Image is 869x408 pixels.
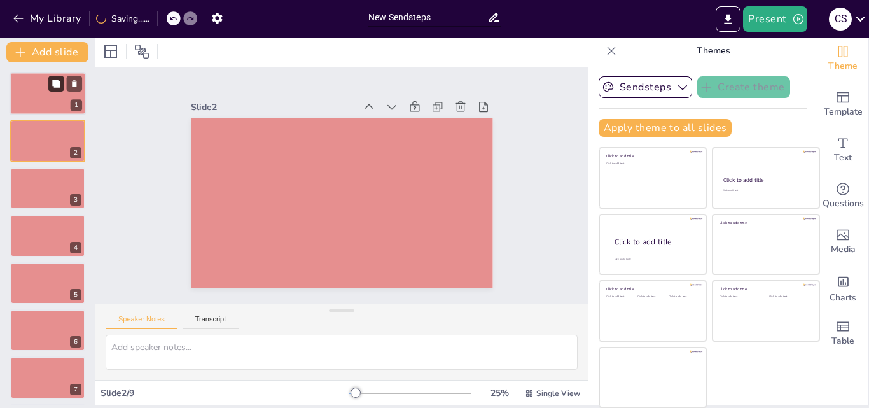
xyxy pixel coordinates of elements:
div: 1 [71,100,82,111]
input: Insert title [368,8,487,27]
span: Questions [823,197,864,211]
div: Layout [101,41,121,62]
span: Text [834,151,852,165]
button: Create theme [697,76,790,98]
div: 4 [70,242,81,253]
div: 7 [70,384,81,395]
div: Slide 2 [278,22,408,141]
span: Click to add text [606,162,625,165]
button: Export to PowerPoint [716,6,740,32]
div: Slide 2 / 9 [101,387,349,399]
span: Click to add title [720,287,747,292]
span: Click to add text [723,189,738,192]
span: Click to add title [723,176,764,184]
div: 3 [70,194,81,206]
div: 6 [70,336,81,348]
span: Click to add body [615,257,631,260]
button: Transcript [183,315,239,329]
button: C S [829,6,852,32]
div: 6 [10,309,85,351]
span: Charts [830,291,856,305]
div: Get real-time input from your audience [817,173,868,219]
button: My Library [10,8,87,29]
div: 1 [10,72,86,115]
span: Theme [828,59,858,73]
div: Add text boxes [817,127,868,173]
button: Speaker Notes [106,315,177,329]
div: 25 % [484,387,515,399]
span: Click to add title [606,287,634,292]
div: 3 [10,167,85,209]
span: Table [831,334,854,348]
span: Click to add text [720,295,738,299]
button: Delete Slide [67,76,82,91]
span: Media [831,243,856,257]
span: Template [824,105,863,119]
p: Themes [622,36,805,66]
button: Duplicate Slide [48,76,64,91]
div: 4 [10,215,85,257]
div: Change the overall theme [817,36,868,81]
span: Click to add title [606,154,634,159]
div: Add charts and graphs [817,265,868,311]
span: Click to add text [606,295,625,299]
span: Click to add text [769,295,788,299]
span: Position [134,44,149,59]
div: 7 [10,356,85,398]
div: 5 [10,262,85,304]
button: Add slide [6,42,88,62]
div: 5 [70,289,81,300]
span: Click to add text [637,295,656,299]
div: 2 [70,147,81,158]
div: Add a table [817,311,868,356]
div: Saving...... [96,13,149,25]
div: 2 [10,120,85,162]
button: Present [743,6,807,32]
button: Sendsteps [599,76,692,98]
span: Click to add text [669,295,687,299]
button: Apply theme to all slides [599,119,732,137]
span: Click to add title [615,237,671,248]
div: Add images, graphics, shapes or video [817,219,868,265]
div: Add ready made slides [817,81,868,127]
div: C S [829,8,852,31]
span: Click to add title [720,220,747,225]
span: Single View [536,388,580,398]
